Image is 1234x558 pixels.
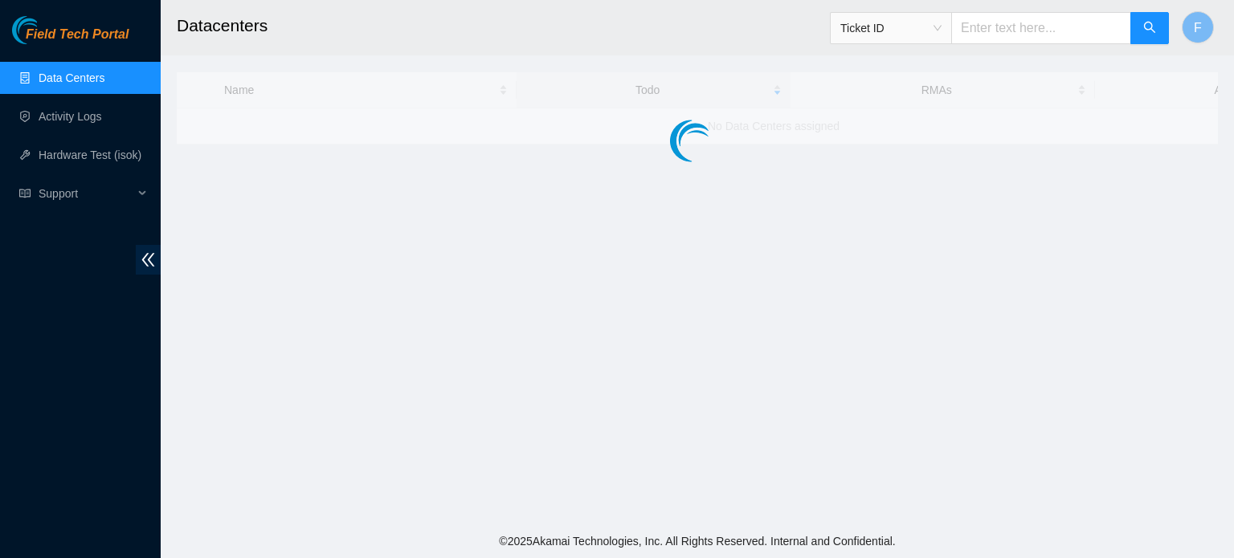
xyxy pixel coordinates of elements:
[12,29,129,50] a: Akamai TechnologiesField Tech Portal
[1194,18,1202,38] span: F
[161,524,1234,558] footer: © 2025 Akamai Technologies, Inc. All Rights Reserved. Internal and Confidential.
[136,245,161,275] span: double-left
[39,177,133,210] span: Support
[26,27,129,43] span: Field Tech Portal
[39,110,102,123] a: Activity Logs
[19,188,31,199] span: read
[12,16,81,44] img: Akamai Technologies
[1130,12,1169,44] button: search
[1182,11,1214,43] button: F
[951,12,1131,44] input: Enter text here...
[39,71,104,84] a: Data Centers
[39,149,141,161] a: Hardware Test (isok)
[1143,21,1156,36] span: search
[840,16,942,40] span: Ticket ID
